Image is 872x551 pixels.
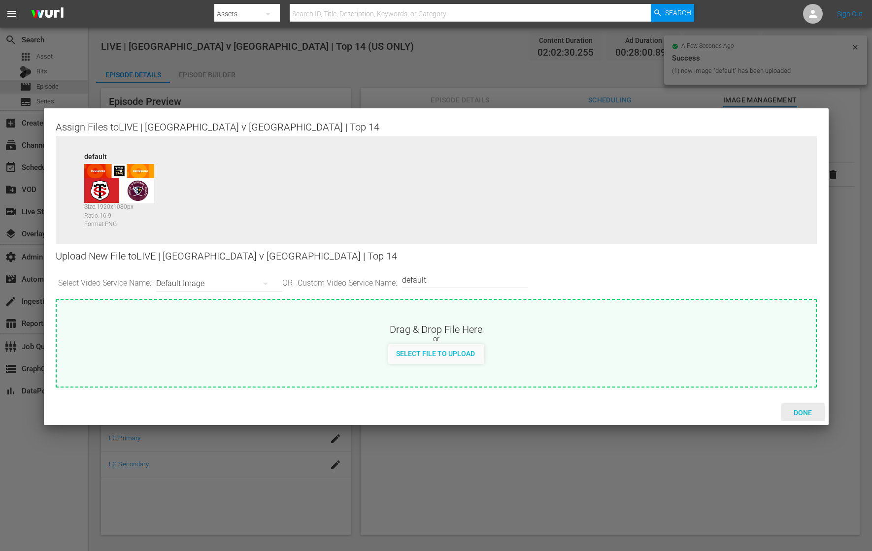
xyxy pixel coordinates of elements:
[665,4,691,22] span: Search
[388,350,483,357] span: Select File to Upload
[56,278,154,289] span: Select Video Service Name:
[57,334,816,344] div: or
[56,244,817,268] div: Upload New File to LIVE | [GEOGRAPHIC_DATA] v [GEOGRAPHIC_DATA] | Top 14
[84,164,154,203] img: 91657570-default_v1.png
[84,152,163,159] div: default
[84,203,163,224] div: Size: 1920 x 1080 px Ratio: 16:9 Format: PNG
[781,403,825,421] button: Done
[651,4,694,22] button: Search
[786,409,820,417] span: Done
[6,8,18,20] span: menu
[388,344,483,362] button: Select File to Upload
[24,2,71,26] img: ans4CAIJ8jUAAAAAAAAAAAAAAAAAAAAAAAAgQb4GAAAAAAAAAAAAAAAAAAAAAAAAJMjXAAAAAAAAAAAAAAAAAAAAAAAAgAT5G...
[295,278,400,289] span: Custom Video Service Name:
[280,278,295,289] span: OR
[56,120,817,132] div: Assign Files to LIVE | [GEOGRAPHIC_DATA] v [GEOGRAPHIC_DATA] | Top 14
[156,270,277,297] div: Default Image
[837,10,863,18] a: Sign Out
[57,323,816,334] div: Drag & Drop File Here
